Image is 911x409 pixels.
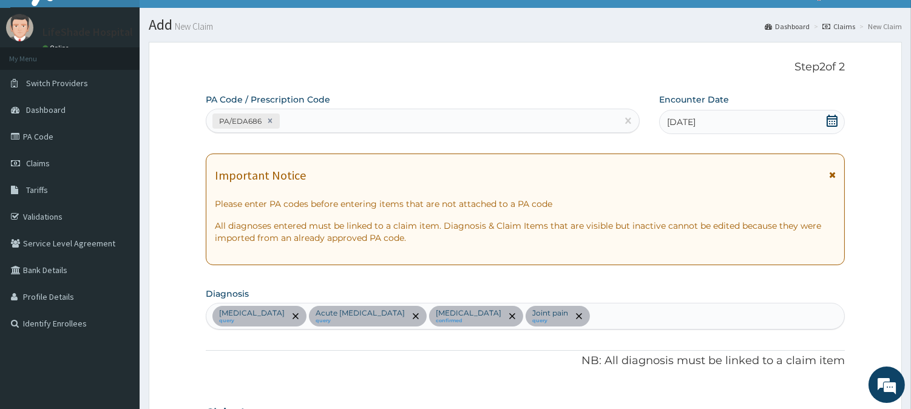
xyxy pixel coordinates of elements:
a: Dashboard [765,21,810,32]
p: Step 2 of 2 [206,61,845,74]
h1: Add [149,17,902,33]
span: [DATE] [667,116,696,128]
textarea: Type your message and hit 'Enter' [6,277,231,319]
span: We're online! [70,126,168,248]
p: Acute [MEDICAL_DATA] [316,308,405,318]
li: New Claim [856,21,902,32]
small: query [532,318,568,324]
p: [MEDICAL_DATA] [219,308,285,318]
p: LifeShade Hospital [42,27,133,38]
label: PA Code / Prescription Code [206,93,330,106]
label: Encounter Date [659,93,729,106]
span: remove selection option [507,311,518,322]
img: User Image [6,14,33,41]
span: remove selection option [410,311,421,322]
a: Online [42,44,72,52]
img: d_794563401_company_1708531726252_794563401 [22,61,49,91]
span: Dashboard [26,104,66,115]
small: query [219,318,285,324]
div: Chat with us now [63,68,204,84]
span: Claims [26,158,50,169]
p: [MEDICAL_DATA] [436,308,501,318]
p: NB: All diagnosis must be linked to a claim item [206,353,845,369]
h1: Important Notice [215,169,306,182]
small: confirmed [436,318,501,324]
span: Tariffs [26,184,48,195]
p: All diagnoses entered must be linked to a claim item. Diagnosis & Claim Items that are visible bu... [215,220,836,244]
div: PA/EDA686 [215,114,263,128]
small: New Claim [172,22,213,31]
p: Please enter PA codes before entering items that are not attached to a PA code [215,198,836,210]
small: query [316,318,405,324]
a: Claims [822,21,855,32]
span: remove selection option [290,311,301,322]
div: Minimize live chat window [199,6,228,35]
p: Joint pain [532,308,568,318]
span: Switch Providers [26,78,88,89]
span: remove selection option [574,311,584,322]
label: Diagnosis [206,288,249,300]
